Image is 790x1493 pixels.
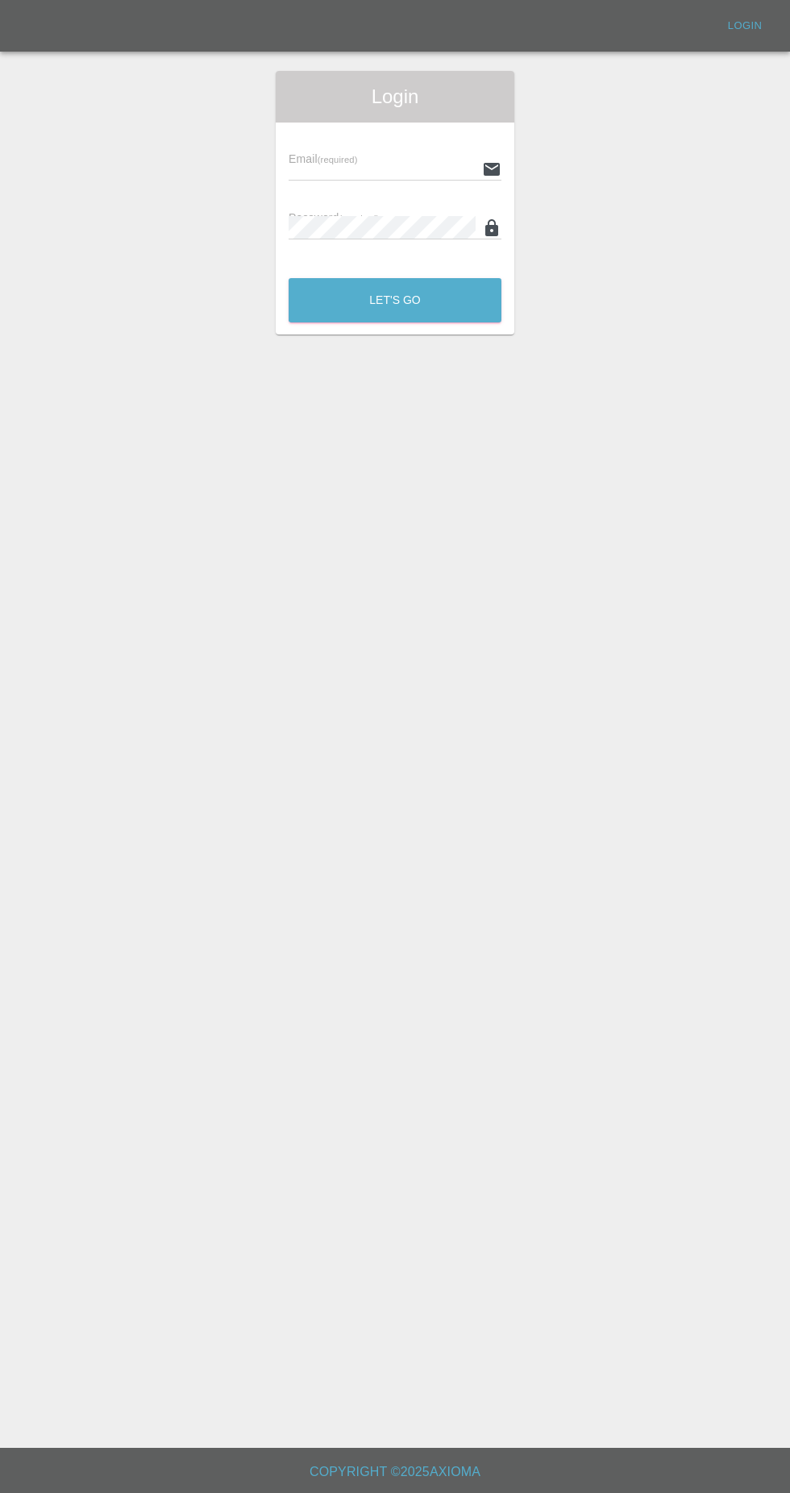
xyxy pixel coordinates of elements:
span: Password [289,211,379,224]
span: Email [289,152,357,165]
a: Login [719,14,771,39]
h6: Copyright © 2025 Axioma [13,1461,777,1483]
small: (required) [339,214,380,223]
small: (required) [318,155,358,164]
button: Let's Go [289,278,501,322]
span: Login [289,84,501,110]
